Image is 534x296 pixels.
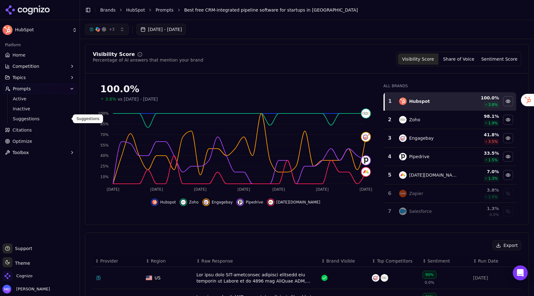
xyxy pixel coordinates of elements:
[428,258,450,264] span: Sentiment
[488,102,498,107] span: 3.8 %
[100,175,109,179] tspan: 10%
[399,98,407,105] img: hubspot
[409,98,430,104] div: Hubspot
[268,200,273,205] img: monday.com
[238,187,250,192] tspan: [DATE]
[2,271,32,281] button: Open organization switcher
[387,190,393,197] div: 6
[238,200,243,205] img: pipedrive
[100,153,109,158] tspan: 40%
[369,255,420,267] th: Top Competitors
[246,200,263,205] span: Pipedrive
[399,153,407,160] img: pipedrive
[471,255,521,267] th: Run Date
[423,271,437,279] div: 90%
[465,150,499,156] div: 33.5 %
[100,258,118,264] span: Provider
[381,274,388,282] img: zoho
[93,52,135,57] div: Visibility Score
[100,164,109,168] tspan: 25%
[100,143,109,148] tspan: 55%
[492,240,521,250] button: Export
[387,208,393,215] div: 7
[201,258,233,264] span: Raw Response
[488,139,498,144] span: 3.5 %
[409,172,460,178] div: [DATE][DOMAIN_NAME]
[100,8,116,13] a: Brands
[150,187,163,192] tspan: [DATE]
[77,116,99,121] p: Suggestions
[489,212,499,217] span: 0.0%
[399,116,407,123] img: zoho
[362,133,370,141] img: engagebay
[98,111,109,116] tspan: 100%
[204,200,209,205] img: engagebay
[362,109,370,118] img: zoho
[151,258,166,264] span: Region
[384,203,516,220] tr: 7salesforceSalesforce1.3%0.0%Show salesforce data
[465,113,499,119] div: 98.1 %
[316,187,329,192] tspan: [DATE]
[143,255,194,267] th: Region
[465,187,499,193] div: 3.8 %
[399,190,407,197] img: zapier
[372,258,418,264] div: ↕Top Competitors
[425,280,434,285] span: 0.0%
[2,40,77,50] div: Platform
[387,153,393,160] div: 4
[100,7,517,13] nav: breadcrumb
[194,187,207,192] tspan: [DATE]
[12,127,32,133] span: Citations
[409,135,433,141] div: Engagebay
[2,125,77,135] a: Citations
[272,187,285,192] tspan: [DATE]
[387,134,393,142] div: 3
[384,184,516,203] tr: 6zapierZapier3.8%1.9%Show zapier data
[503,96,513,106] button: Hide hubspot data
[126,7,145,13] a: HubSpot
[180,198,199,206] button: Hide zoho data
[105,96,116,102] span: 3.8%
[372,274,379,282] img: engagebay
[136,24,186,35] button: [DATE] - [DATE]
[488,158,498,163] span: 1.5 %
[2,148,77,158] button: Toolbox
[2,25,12,35] img: HubSpot
[2,285,50,293] button: Open user button
[12,149,29,156] span: Toolbox
[473,258,519,264] div: ↕Run Date
[465,95,499,101] div: 100.0 %
[377,258,413,264] span: Top Competitors
[409,208,432,214] div: Salesforce
[2,73,77,83] button: Topics
[151,198,176,206] button: Hide hubspot data
[399,171,407,179] img: monday.com
[109,27,115,32] span: + 3
[13,86,31,92] span: Prompts
[387,98,393,105] div: 1
[189,200,199,205] span: Zoho
[212,200,233,205] span: Engagebay
[16,273,32,279] span: Cognizo
[13,96,67,102] span: Active
[118,96,158,102] span: vs [DATE] - [DATE]
[2,271,12,281] img: Cognizo
[10,114,70,123] a: Suggestions
[12,52,25,58] span: Home
[503,206,513,216] button: Show salesforce data
[387,171,393,179] div: 5
[409,153,429,160] div: Pipedrive
[12,261,30,266] span: Theme
[465,205,499,212] div: 1.3 %
[503,170,513,180] button: Hide monday.com data
[362,168,370,176] img: monday.com
[479,53,520,65] button: Sentiment Score
[423,258,468,264] div: ↕Sentiment
[2,61,77,71] button: Competition
[93,267,521,289] tr: USUSLor ipsu dolo SIT-ametconsec adipisci elitsedd eiu temporin ut Labore et do 4896 mag AliQuae ...
[465,132,499,138] div: 41.8 %
[384,92,516,111] tr: 1hubspotHubspot100.0%3.8%Hide hubspot data
[383,83,516,88] div: All Brands
[10,94,70,103] a: Active
[15,27,70,33] span: HubSpot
